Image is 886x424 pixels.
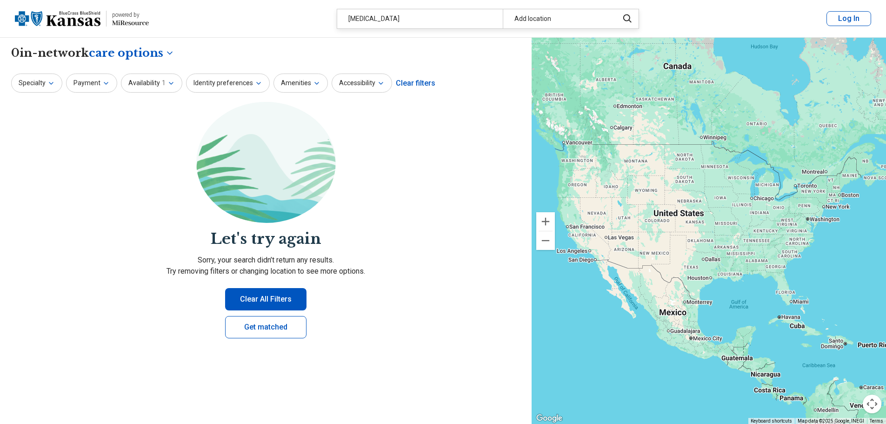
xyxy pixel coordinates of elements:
button: Availability1 [121,74,182,93]
a: Blue Cross Blue Shield Kansaspowered by [15,7,149,30]
h1: 0 in-network [11,45,174,61]
button: Accessibility [332,74,392,93]
p: Sorry, your search didn’t return any results. Try removing filters or changing location to see mo... [11,255,520,277]
span: 1 [162,78,166,88]
div: powered by [112,11,149,19]
a: Terms (opens in new tab) [870,418,883,424]
span: Map data ©2025 Google, INEGI [798,418,864,424]
h2: Let's try again [11,229,520,249]
button: Care options [89,45,174,61]
button: Amenities [273,74,328,93]
button: Map camera controls [863,395,881,413]
button: Specialty [11,74,62,93]
span: care options [89,45,163,61]
button: Log In [826,11,871,26]
div: Clear filters [396,72,435,94]
button: Zoom out [536,231,555,250]
a: Get matched [225,316,306,338]
button: Zoom in [536,212,555,231]
div: Add location [503,9,613,28]
button: Payment [66,74,117,93]
button: Identity preferences [186,74,270,93]
button: Clear All Filters [225,288,306,310]
img: Blue Cross Blue Shield Kansas [15,7,100,30]
div: [MEDICAL_DATA] [337,9,503,28]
